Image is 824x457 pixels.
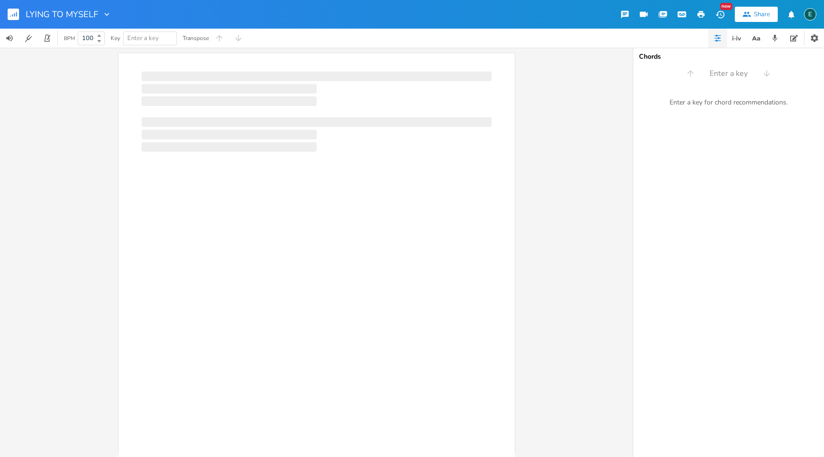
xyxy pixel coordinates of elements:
span: Enter a key [127,34,159,42]
span: Enter a key [710,68,748,79]
div: Share [754,10,770,19]
span: LYING TO MYSELF [26,10,98,19]
div: New [720,3,732,10]
div: BPM [64,36,75,41]
div: Key [111,35,120,41]
button: Share [735,7,778,22]
div: Enter a key for chord recommendations. [633,93,824,113]
button: New [711,6,730,23]
div: edenmusic [804,8,816,21]
div: Transpose [183,35,209,41]
div: Chords [639,53,818,60]
button: E [804,3,816,25]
